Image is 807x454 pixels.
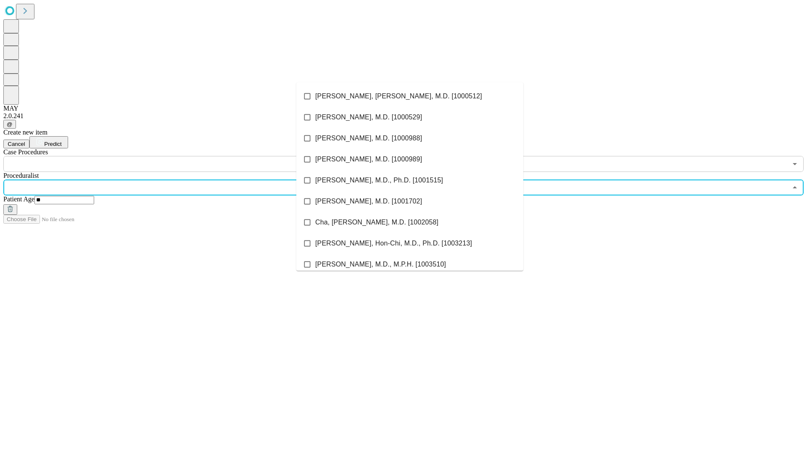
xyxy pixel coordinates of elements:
[789,182,801,193] button: Close
[3,120,16,129] button: @
[315,259,446,269] span: [PERSON_NAME], M.D., M.P.H. [1003510]
[29,136,68,148] button: Predict
[3,140,29,148] button: Cancel
[315,133,422,143] span: [PERSON_NAME], M.D. [1000988]
[315,175,443,185] span: [PERSON_NAME], M.D., Ph.D. [1001515]
[3,129,47,136] span: Create new item
[789,158,801,170] button: Open
[3,148,48,156] span: Scheduled Procedure
[315,91,482,101] span: [PERSON_NAME], [PERSON_NAME], M.D. [1000512]
[315,196,422,206] span: [PERSON_NAME], M.D. [1001702]
[3,112,804,120] div: 2.0.241
[8,141,25,147] span: Cancel
[315,217,438,227] span: Cha, [PERSON_NAME], M.D. [1002058]
[3,195,34,203] span: Patient Age
[44,141,61,147] span: Predict
[3,172,39,179] span: Proceduralist
[315,238,472,248] span: [PERSON_NAME], Hon-Chi, M.D., Ph.D. [1003213]
[7,121,13,127] span: @
[3,105,804,112] div: MAY
[315,154,422,164] span: [PERSON_NAME], M.D. [1000989]
[315,112,422,122] span: [PERSON_NAME], M.D. [1000529]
